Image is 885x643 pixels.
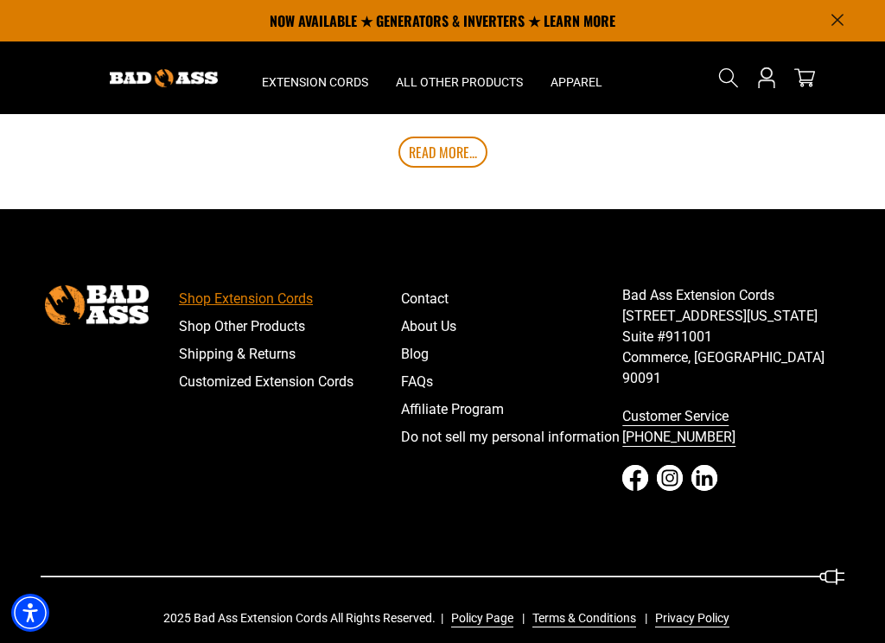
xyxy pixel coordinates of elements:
[791,67,818,88] a: cart
[262,74,368,90] span: Extension Cords
[401,423,623,451] a: Do not sell my personal information
[179,368,401,396] a: Customized Extension Cords
[11,594,49,632] div: Accessibility Menu
[648,609,729,627] a: Privacy Policy
[163,609,742,627] div: 2025 Bad Ass Extension Cords All Rights Reserved.
[396,74,523,90] span: All Other Products
[401,396,623,423] a: Affiliate Program
[179,285,401,313] a: Shop Extension Cords
[401,285,623,313] a: Contact
[179,341,401,368] a: Shipping & Returns
[401,341,623,368] a: Blog
[382,41,537,114] summary: All Other Products
[401,313,623,341] a: About Us
[622,403,844,451] a: call 833-674-1699
[398,137,487,168] a: Read More...
[551,74,602,90] span: Apparel
[537,41,616,114] summary: Apparel
[715,64,742,92] summary: Search
[444,609,513,627] a: Policy Page
[622,465,648,491] a: Facebook - open in a new tab
[657,465,683,491] a: Instagram - open in a new tab
[45,285,149,324] img: Bad Ass Extension Cords
[110,69,218,87] img: Bad Ass Extension Cords
[525,609,636,627] a: Terms & Conditions
[401,368,623,396] a: FAQs
[753,41,780,114] a: Open this option
[179,313,401,341] a: Shop Other Products
[691,465,717,491] a: LinkedIn - open in a new tab
[622,285,844,389] p: Bad Ass Extension Cords [STREET_ADDRESS][US_STATE] Suite #911001 Commerce, [GEOGRAPHIC_DATA] 90091
[248,41,382,114] summary: Extension Cords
